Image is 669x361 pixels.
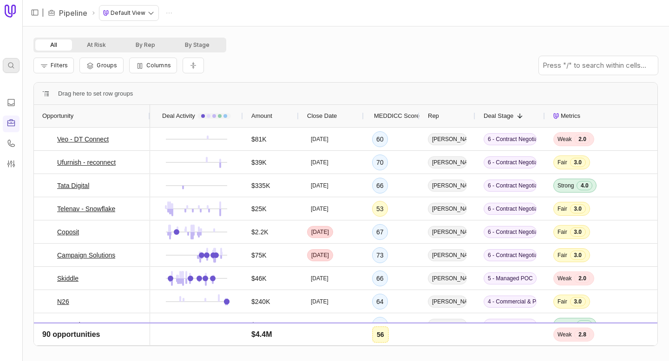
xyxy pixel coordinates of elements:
button: By Rep [121,39,170,51]
button: At Risk [72,39,121,51]
div: 60 [376,134,384,145]
input: Press "/" to search within cells... [539,56,658,75]
time: [DATE] [311,298,328,305]
span: [PERSON_NAME] [428,180,467,192]
button: Actions [162,6,176,20]
button: Expand sidebar [28,6,42,19]
span: 4 - Commercial & Product Validation [484,296,537,308]
span: Opportunity [42,110,73,122]
a: N26 [57,296,69,307]
div: 71 [376,319,384,330]
button: By Stage [170,39,224,51]
time: [DATE] [311,135,328,143]
span: [PERSON_NAME] [428,203,467,215]
time: [DATE] [311,321,328,329]
span: 4 - Commercial & Product Validation [484,342,537,354]
button: Group Pipeline [79,58,123,73]
a: Monarch [57,319,82,330]
span: $240K [251,296,270,307]
a: Skiddle [57,273,79,284]
span: [PERSON_NAME] [428,272,467,284]
button: All [35,39,72,51]
span: Fair [557,159,567,166]
button: Collapse all rows [183,58,204,74]
span: Deal Activity [162,110,195,122]
span: $335K [251,180,270,191]
span: Weak [557,135,571,143]
span: Amount [251,110,272,122]
div: 53 [376,203,384,214]
span: Columns [146,62,171,69]
span: | [42,7,44,19]
span: 6 - Contract Negotiation [484,226,537,238]
span: [PERSON_NAME] [428,319,467,331]
span: [PERSON_NAME] [428,249,467,261]
div: 66 [376,180,384,191]
div: 64 [376,296,384,307]
time: [DATE] [311,182,328,189]
a: MediAesthetics [57,342,101,354]
span: 3.0 [570,158,586,167]
span: $46K [251,273,267,284]
span: Drag here to set row groups [58,88,133,99]
time: [DATE] [311,205,328,213]
a: Ufurnish - reconnect [57,157,116,168]
span: Weak [557,344,571,352]
span: 3.0 [570,297,586,306]
span: Fair [557,251,567,259]
span: $75K [251,250,267,261]
div: Row Groups [58,88,133,99]
span: 2.0 [574,274,590,283]
time: [DATE] [311,251,329,259]
div: 73 [376,250,384,261]
span: [PERSON_NAME] [428,226,467,238]
span: 3.0 [570,204,586,213]
time: [DATE] [311,344,328,352]
span: $25K [251,342,267,354]
span: 5 - Managed POC [484,272,537,284]
button: Columns [129,58,177,73]
span: Filters [51,62,68,69]
span: 4 - Commercial & Product Validation [484,319,537,331]
span: 6 - Contract Negotiation [484,203,537,215]
span: 2.0 [574,135,590,144]
span: 4.0 [577,320,592,329]
div: 67 [376,226,384,238]
a: Pipeline [59,7,87,19]
span: Close Date [307,110,337,122]
span: Groups [97,62,117,69]
span: 6 - Contract Negotiation [484,249,537,261]
span: Strong [557,182,574,189]
div: 51 [376,342,384,354]
a: Telenav - Snowflake [57,203,115,214]
span: Fair [557,228,567,236]
span: [PERSON_NAME] [428,133,467,145]
span: Rep [428,110,439,122]
span: $80K [251,319,267,330]
time: [DATE] [311,228,329,236]
span: [PERSON_NAME] [428,156,467,168]
span: Strong [557,321,574,329]
span: $2.2K [251,226,269,238]
span: 6 - Contract Negotiation [484,156,537,168]
span: MEDDICC Score [374,110,420,122]
span: Fair [557,298,567,305]
span: 6 - Contract Negotiation [484,180,537,192]
a: Tata Digital [57,180,89,191]
div: 70 [376,157,384,168]
div: 66 [376,273,384,284]
span: $81K [251,134,267,145]
button: Filter Pipeline [33,58,74,73]
span: 4.0 [577,181,592,190]
div: MEDDICC Score [372,105,411,127]
a: Campaign Solutions [57,250,115,261]
span: 6 - Contract Negotiation [484,133,537,145]
a: Veo - DT Connect [57,134,109,145]
span: Fair [557,205,567,213]
span: Deal Stage [484,110,513,122]
time: [DATE] [311,159,328,166]
span: Weak [557,275,571,282]
span: [PERSON_NAME] [428,342,467,354]
a: Coposit [57,226,79,238]
span: Metrics [561,110,580,122]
